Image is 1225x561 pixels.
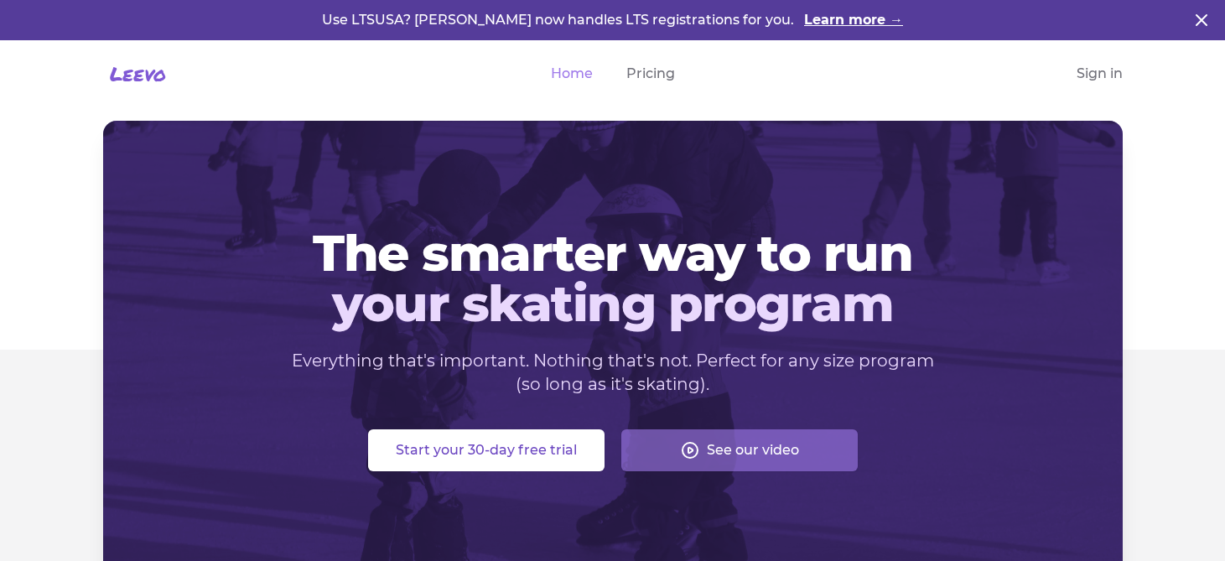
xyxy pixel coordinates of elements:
[1077,64,1123,84] a: Sign in
[621,429,858,471] button: See our video
[322,12,797,28] span: Use LTSUSA? [PERSON_NAME] now handles LTS registrations for you.
[368,429,605,471] button: Start your 30-day free trial
[130,228,1096,278] span: The smarter way to run
[103,60,166,87] a: Leevo
[890,12,903,28] span: →
[291,349,935,396] p: Everything that's important. Nothing that's not. Perfect for any size program (so long as it's sk...
[130,278,1096,329] span: your skating program
[804,10,903,30] a: Learn more
[707,440,799,460] span: See our video
[551,64,593,84] a: Home
[626,64,675,84] a: Pricing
